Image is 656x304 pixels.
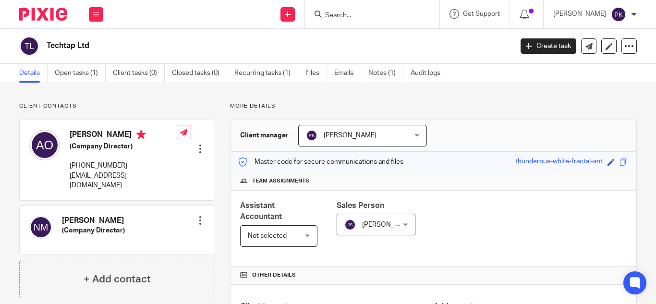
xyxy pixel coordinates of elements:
h5: (Company Director) [62,226,125,235]
span: Not selected [248,232,287,239]
h4: [PERSON_NAME] [62,216,125,226]
a: Notes (1) [368,64,403,83]
i: Primary [136,130,146,139]
a: Details [19,64,48,83]
img: svg%3E [29,216,52,239]
h4: + Add contact [84,272,151,287]
span: Sales Person [337,202,384,209]
span: Other details [252,271,296,279]
img: svg%3E [306,130,317,141]
img: svg%3E [29,130,60,160]
a: Files [305,64,327,83]
img: svg%3E [611,7,626,22]
p: [PHONE_NUMBER] [70,161,177,170]
h4: [PERSON_NAME] [70,130,177,142]
span: Team assignments [252,177,309,185]
div: thunderous-white-fractal-ant [515,157,603,168]
a: Client tasks (0) [113,64,165,83]
a: Emails [334,64,361,83]
span: [PERSON_NAME] [362,221,415,228]
span: Assistant Accountant [240,202,282,220]
a: Closed tasks (0) [172,64,227,83]
p: More details [230,102,637,110]
h2: Techtap Ltd [47,41,414,51]
h5: (Company Director) [70,142,177,151]
a: Open tasks (1) [55,64,106,83]
img: svg%3E [19,36,39,56]
p: Master code for secure communications and files [238,157,403,167]
a: Create task [521,38,576,54]
p: [EMAIL_ADDRESS][DOMAIN_NAME] [70,171,177,191]
span: Get Support [463,11,500,17]
p: Client contacts [19,102,215,110]
input: Search [324,12,411,20]
a: Recurring tasks (1) [234,64,298,83]
a: Audit logs [411,64,448,83]
img: Pixie [19,8,67,21]
p: [PERSON_NAME] [553,9,606,19]
h3: Client manager [240,131,289,140]
span: [PERSON_NAME] [324,132,377,139]
img: svg%3E [344,219,356,231]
